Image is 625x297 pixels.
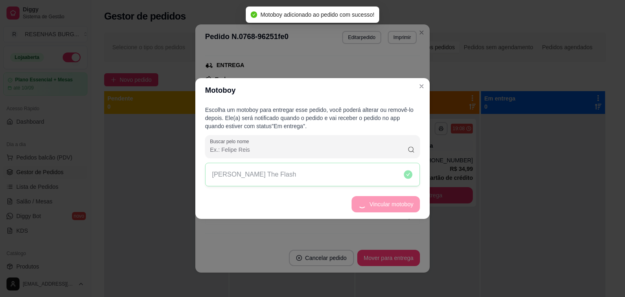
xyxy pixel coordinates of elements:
span: Motoboy adicionado ao pedido com sucesso! [260,11,374,18]
button: Close [415,80,428,93]
p: Escolha um motoboy para entregar esse pedido, você poderá alterar ou removê-lo depois. Ele(a) ser... [205,106,420,130]
span: check-circle [251,11,257,18]
header: Motoboy [195,78,430,103]
p: [PERSON_NAME] The Flash [212,170,296,179]
label: Buscar pelo nome [210,138,252,145]
input: Buscar pelo nome [210,146,407,154]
